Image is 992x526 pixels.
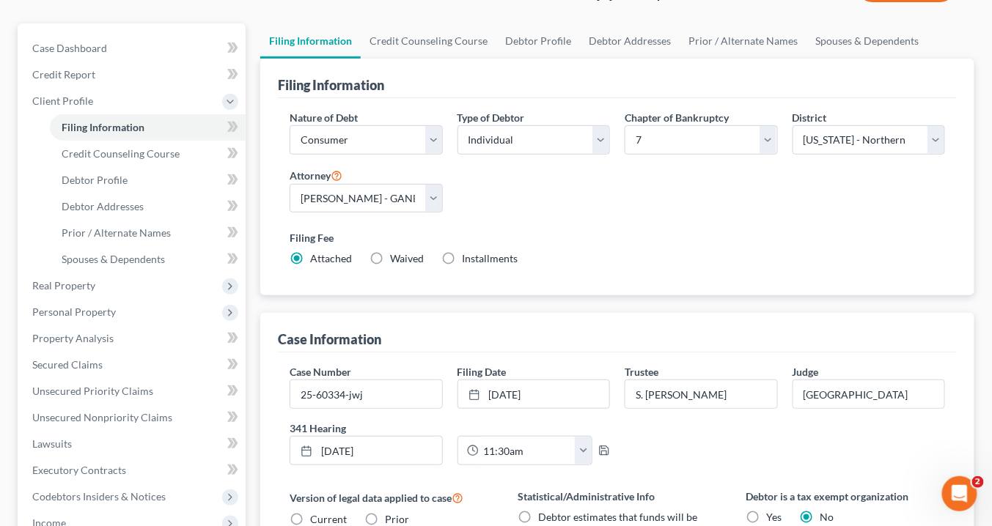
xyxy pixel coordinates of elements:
a: Debtor Addresses [50,193,246,220]
label: District [793,110,827,125]
a: Credit Counseling Course [50,141,246,167]
span: Current [310,513,347,525]
a: [DATE] [458,380,609,408]
span: Lawsuits [32,437,72,450]
label: Judge [793,364,819,379]
span: Executory Contracts [32,464,126,476]
label: Version of legal data applied to case [290,489,488,506]
a: Unsecured Nonpriority Claims [21,404,246,431]
span: Prior / Alternate Names [62,226,171,239]
span: Waived [390,252,424,264]
iframe: Intercom live chat [942,476,977,511]
label: Filing Fee [290,230,945,245]
span: Debtor Addresses [62,200,144,212]
label: Debtor is a tax exempt organization [746,489,945,504]
div: Filing Information [278,76,384,94]
span: Installments [462,252,518,264]
a: Case Dashboard [21,35,246,62]
label: Statistical/Administrative Info [518,489,716,504]
span: Real Property [32,279,95,292]
span: Filing Information [62,121,144,133]
a: Filing Information [50,114,246,141]
a: Credit Counseling Course [361,23,496,59]
label: Nature of Debt [290,110,358,125]
a: Filing Information [260,23,361,59]
span: Credit Counseling Course [62,147,180,160]
a: Unsecured Priority Claims [21,378,246,404]
label: Case Number [290,364,351,379]
a: Lawsuits [21,431,246,457]
span: Spouses & Dependents [62,253,165,265]
span: Unsecured Priority Claims [32,385,153,397]
input: Enter case number... [290,380,441,408]
a: [DATE] [290,437,441,464]
span: Secured Claims [32,358,103,371]
a: Spouses & Dependents [50,246,246,273]
span: Attached [310,252,352,264]
input: -- [625,380,776,408]
a: Debtor Profile [50,167,246,193]
span: Property Analysis [32,332,114,344]
input: -- : -- [479,437,576,464]
label: Filing Date [458,364,507,379]
span: No [820,511,834,523]
div: Case Information [278,330,381,348]
label: Trustee [625,364,658,379]
label: Chapter of Bankruptcy [625,110,729,125]
a: Property Analysis [21,325,246,352]
span: Client Profile [32,95,93,107]
span: Prior [385,513,409,525]
span: Yes [767,511,782,523]
a: Prior / Alternate Names [680,23,807,59]
span: Debtor Profile [62,174,128,186]
span: Credit Report [32,68,95,81]
label: Type of Debtor [458,110,525,125]
span: Case Dashboard [32,42,107,54]
a: Prior / Alternate Names [50,220,246,246]
a: Credit Report [21,62,246,88]
a: Spouses & Dependents [807,23,927,59]
span: Personal Property [32,305,116,318]
input: -- [793,380,944,408]
label: Attorney [290,166,342,184]
label: 341 Hearing [282,421,617,436]
span: Unsecured Nonpriority Claims [32,411,172,423]
a: Debtor Profile [496,23,580,59]
span: 2 [972,476,984,488]
a: Executory Contracts [21,457,246,484]
a: Secured Claims [21,352,246,378]
span: Codebtors Insiders & Notices [32,490,166,503]
a: Debtor Addresses [580,23,680,59]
